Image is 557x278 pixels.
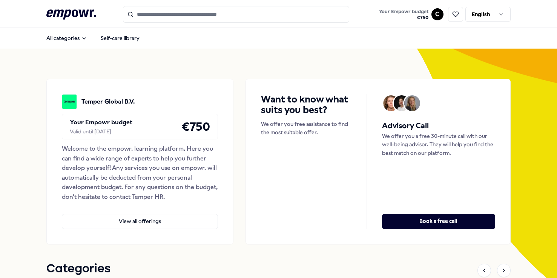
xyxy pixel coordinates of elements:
[62,202,218,229] a: View all offerings
[261,94,351,115] h4: Want to know what suits you best?
[379,15,428,21] span: € 750
[123,6,349,23] input: Search for products, categories or subcategories
[382,214,495,229] button: Book a free call
[70,127,132,136] div: Valid until [DATE]
[62,144,218,202] div: Welcome to the empowr. learning platform. Here you can find a wide range of experts to help you f...
[40,31,93,46] button: All categories
[40,31,146,46] nav: Main
[383,95,399,111] img: Avatar
[62,94,77,109] img: Temper Global B.V.
[95,31,146,46] a: Self-care library
[379,9,428,15] span: Your Empowr budget
[70,118,132,127] p: Your Empowr budget
[382,132,495,157] p: We offer you a free 30-minute call with our well-being advisor. They will help you find the best ...
[261,120,351,137] p: We offer you free assistance to find the most suitable offer.
[62,214,218,229] button: View all offerings
[81,97,135,107] p: Temper Global B.V.
[377,7,430,22] button: Your Empowr budget€750
[181,117,210,136] h4: € 750
[382,120,495,132] h5: Advisory Call
[431,8,443,20] button: C
[394,95,410,111] img: Avatar
[376,6,431,22] a: Your Empowr budget€750
[404,95,420,111] img: Avatar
